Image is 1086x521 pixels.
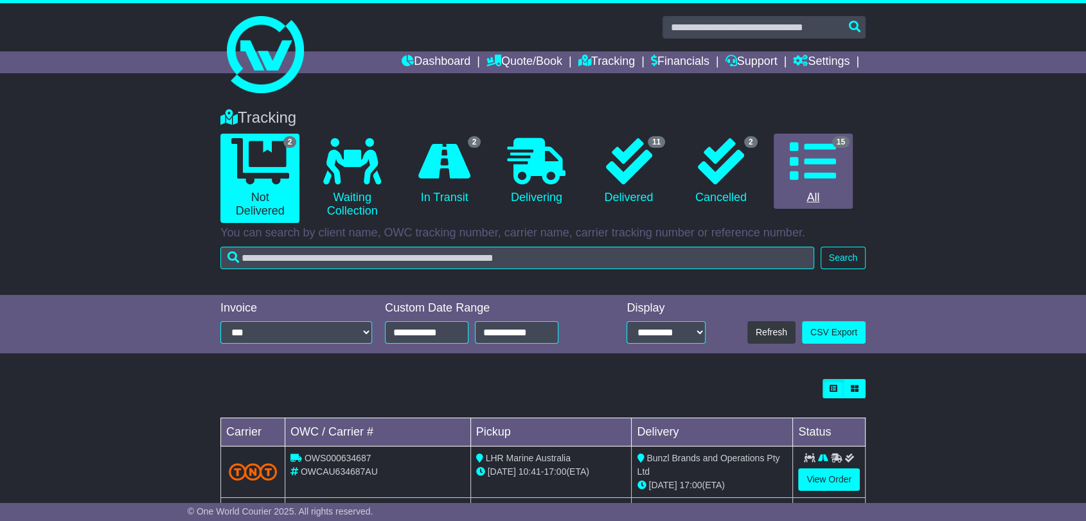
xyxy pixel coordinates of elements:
[285,418,471,446] td: OWC / Carrier #
[486,453,571,463] span: LHR Marine Australia
[468,136,481,148] span: 2
[220,226,866,240] p: You can search by client name, OWC tracking number, carrier name, carrier tracking number or refe...
[283,136,297,148] span: 2
[188,506,373,517] span: © One World Courier 2025. All rights reserved.
[476,465,627,479] div: - (ETA)
[578,51,635,73] a: Tracking
[648,480,677,490] span: [DATE]
[774,134,853,209] a: 15 All
[589,134,668,209] a: 11 Delivered
[488,466,516,477] span: [DATE]
[385,301,591,315] div: Custom Date Range
[214,109,872,127] div: Tracking
[637,453,779,477] span: Bunzl Brands and Operations Pty Ltd
[747,321,796,344] button: Refresh
[679,480,702,490] span: 17:00
[627,301,706,315] div: Display
[725,51,778,73] a: Support
[402,51,470,73] a: Dashboard
[305,453,371,463] span: OWS000634687
[519,466,541,477] span: 10:41
[637,479,787,492] div: (ETA)
[312,134,391,223] a: Waiting Collection
[405,134,484,209] a: 2 In Transit
[470,418,632,446] td: Pickup
[681,134,760,209] a: 2 Cancelled
[632,418,793,446] td: Delivery
[798,468,860,491] a: View Order
[821,247,866,269] button: Search
[301,466,378,477] span: OWCAU634687AU
[486,51,562,73] a: Quote/Book
[744,136,758,148] span: 2
[648,136,665,148] span: 11
[793,418,866,446] td: Status
[544,466,566,477] span: 17:00
[497,134,576,209] a: Delivering
[229,463,277,481] img: TNT_Domestic.png
[220,134,299,223] a: 2 Not Delivered
[220,301,372,315] div: Invoice
[802,321,866,344] a: CSV Export
[832,136,850,148] span: 15
[651,51,709,73] a: Financials
[793,51,850,73] a: Settings
[221,418,285,446] td: Carrier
